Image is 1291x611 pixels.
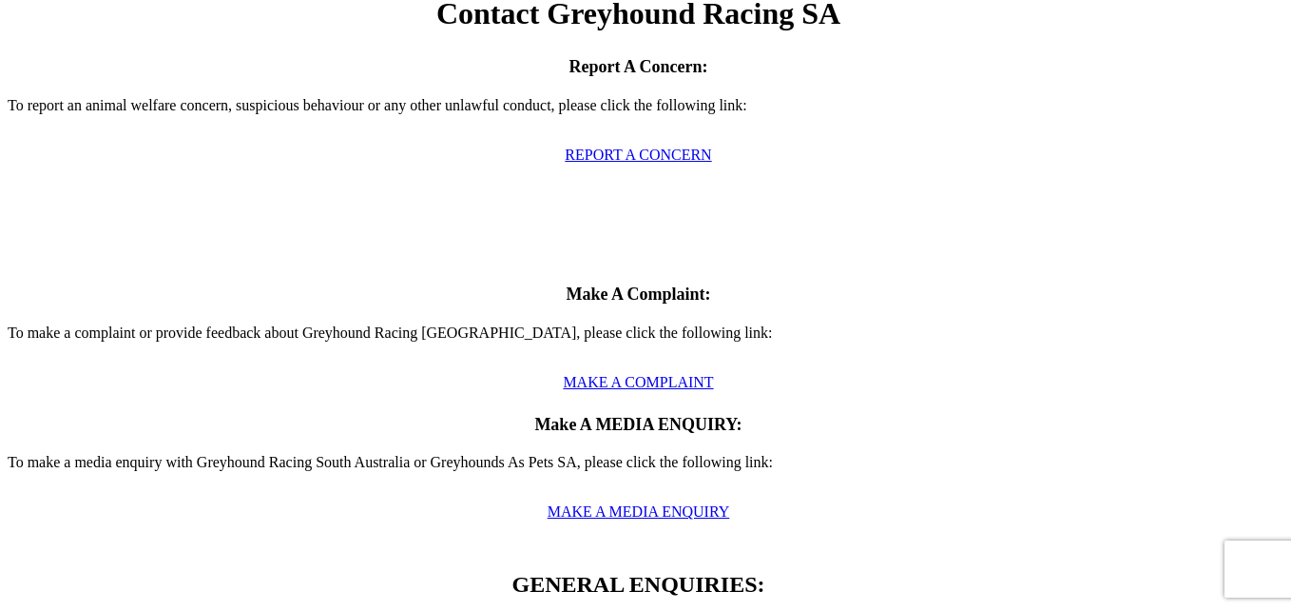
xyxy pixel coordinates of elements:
a: MAKE A COMPLAINT [563,374,713,390]
span: Make A MEDIA ENQUIRY: [534,415,742,434]
p: To make a complaint or provide feedback about Greyhound Racing [GEOGRAPHIC_DATA], please click th... [8,325,1269,359]
a: MAKE A MEDIA ENQUIRY [548,503,730,520]
p: To report an animal welfare concern, suspicious behaviour or any other unlawful conduct, please c... [8,97,1269,131]
a: REPORT A CONCERN [565,147,711,163]
span: Make A Complaint: [566,285,710,304]
span: Report A Concern: [569,57,708,76]
p: To make a media enquiry with Greyhound Racing South Australia or Greyhounds As Pets SA, please cl... [8,454,1269,488]
span: GENERAL ENQUIRIES: [511,572,764,597]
